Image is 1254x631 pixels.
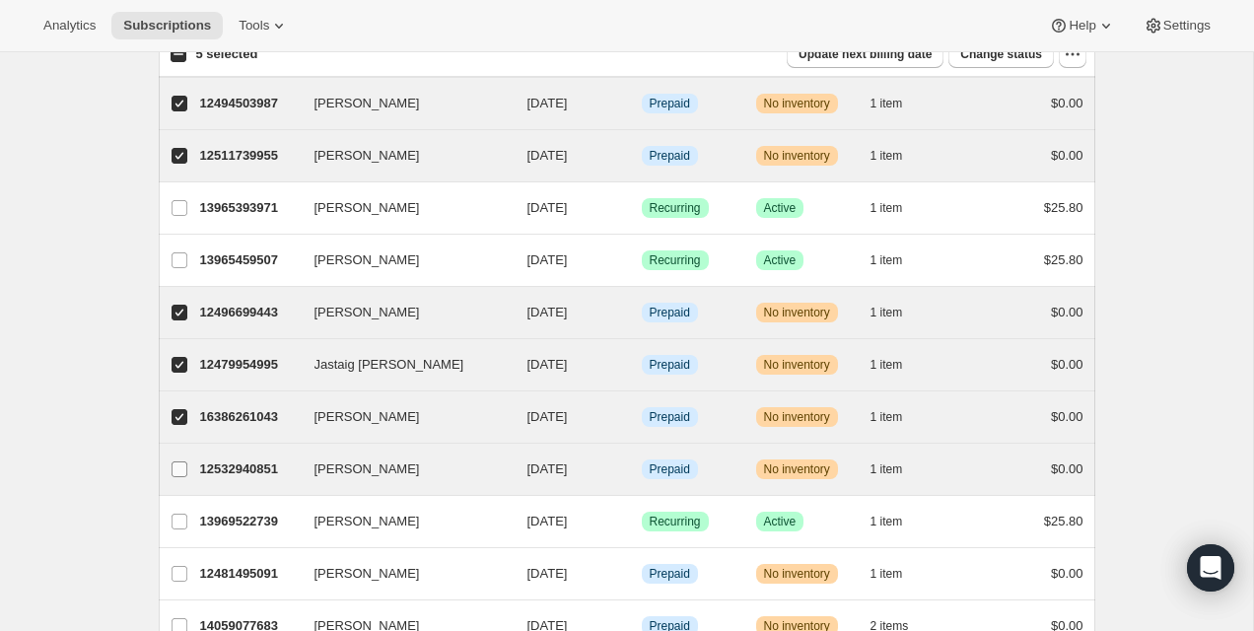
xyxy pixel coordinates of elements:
p: 12532940851 [200,459,299,479]
span: 1 item [871,514,903,529]
div: 12532940851[PERSON_NAME][DATE]InfoPrepaidWarningNo inventory1 item$0.00 [200,456,1083,483]
button: 1 item [871,299,925,326]
span: Prepaid [650,461,690,477]
span: [PERSON_NAME] [314,564,420,584]
span: [PERSON_NAME] [314,303,420,322]
span: No inventory [764,148,830,164]
span: 1 item [871,252,903,268]
button: Help [1037,12,1127,39]
button: Analytics [32,12,107,39]
span: 1 item [871,96,903,111]
span: 1 item [871,566,903,582]
span: Active [764,200,797,216]
button: Jastaig [PERSON_NAME] [303,349,500,381]
span: Change status [960,46,1042,62]
button: [PERSON_NAME] [303,558,500,590]
span: [PERSON_NAME] [314,146,420,166]
span: $25.80 [1044,200,1083,215]
span: Prepaid [650,96,690,111]
span: Active [764,514,797,529]
span: [DATE] [527,200,568,215]
span: [DATE] [527,357,568,372]
span: Prepaid [650,357,690,373]
p: 12481495091 [200,564,299,584]
span: [DATE] [527,461,568,476]
p: 12494503987 [200,94,299,113]
span: $0.00 [1051,409,1083,424]
button: 1 item [871,142,925,170]
span: $25.80 [1044,252,1083,267]
button: 1 item [871,456,925,483]
p: 13965459507 [200,250,299,270]
span: $25.80 [1044,514,1083,528]
span: Settings [1163,18,1211,34]
span: [PERSON_NAME] [314,94,420,113]
button: [PERSON_NAME] [303,245,500,276]
span: $0.00 [1051,566,1083,581]
span: [PERSON_NAME] [314,459,420,479]
span: $0.00 [1051,461,1083,476]
span: $0.00 [1051,148,1083,163]
span: Help [1069,18,1095,34]
span: No inventory [764,566,830,582]
button: Tools [227,12,301,39]
span: 1 item [871,409,903,425]
span: [PERSON_NAME] [314,407,420,427]
button: [PERSON_NAME] [303,401,500,433]
div: 12494503987[PERSON_NAME][DATE]InfoPrepaidWarningNo inventory1 item$0.00 [200,90,1083,117]
span: 1 item [871,148,903,164]
button: 1 item [871,246,925,274]
span: Jastaig [PERSON_NAME] [314,355,464,375]
span: No inventory [764,409,830,425]
p: 13969522739 [200,512,299,531]
p: 12496699443 [200,303,299,322]
span: Active [764,252,797,268]
div: 13965459507[PERSON_NAME][DATE]SuccessRecurringSuccessActive1 item$25.80 [200,246,1083,274]
div: 12481495091[PERSON_NAME][DATE]InfoPrepaidWarningNo inventory1 item$0.00 [200,560,1083,588]
button: 1 item [871,403,925,431]
button: Change status [948,40,1054,68]
span: [DATE] [527,409,568,424]
span: [DATE] [527,148,568,163]
span: Prepaid [650,409,690,425]
button: [PERSON_NAME] [303,506,500,537]
div: 12511739955[PERSON_NAME][DATE]InfoPrepaidWarningNo inventory1 item$0.00 [200,142,1083,170]
button: [PERSON_NAME] [303,140,500,172]
span: 1 item [871,305,903,320]
button: [PERSON_NAME] [303,454,500,485]
span: Recurring [650,252,701,268]
button: 1 item [871,508,925,535]
p: 12479954995 [200,355,299,375]
button: 1 item [871,194,925,222]
span: [DATE] [527,96,568,110]
button: Subscriptions [111,12,223,39]
span: [DATE] [527,305,568,319]
button: 1 item [871,560,925,588]
span: $0.00 [1051,305,1083,319]
div: 16386261043[PERSON_NAME][DATE]InfoPrepaidWarningNo inventory1 item$0.00 [200,403,1083,431]
span: [PERSON_NAME] [314,250,420,270]
span: Tools [239,18,269,34]
span: No inventory [764,305,830,320]
p: 12511739955 [200,146,299,166]
span: No inventory [764,357,830,373]
p: 16386261043 [200,407,299,427]
button: Settings [1132,12,1222,39]
button: [PERSON_NAME] [303,192,500,224]
span: Prepaid [650,566,690,582]
span: [DATE] [527,514,568,528]
span: 1 item [871,461,903,477]
span: 1 item [871,200,903,216]
span: $0.00 [1051,96,1083,110]
span: Recurring [650,514,701,529]
div: 13965393971[PERSON_NAME][DATE]SuccessRecurringSuccessActive1 item$25.80 [200,194,1083,222]
button: Update next billing date [787,40,943,68]
span: [PERSON_NAME] [314,512,420,531]
span: Prepaid [650,305,690,320]
span: $0.00 [1051,357,1083,372]
span: No inventory [764,461,830,477]
button: 1 item [871,351,925,379]
span: [DATE] [527,252,568,267]
span: Analytics [43,18,96,34]
span: 1 item [871,357,903,373]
